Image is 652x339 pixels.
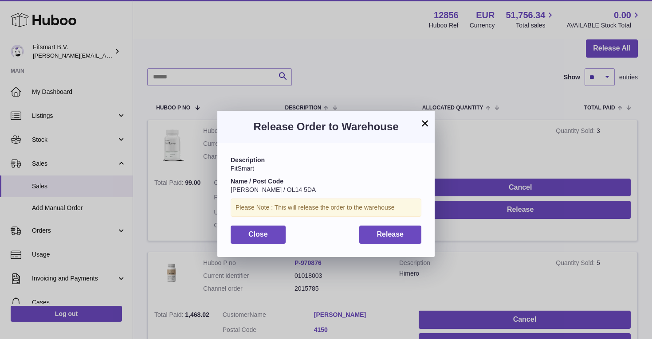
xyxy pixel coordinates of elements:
h3: Release Order to Warehouse [231,120,421,134]
button: Close [231,226,286,244]
div: Please Note : This will release the order to the warehouse [231,199,421,217]
strong: Description [231,156,265,164]
button: Release [359,226,422,244]
strong: Name / Post Code [231,178,283,185]
button: × [420,118,430,129]
span: Close [248,230,268,238]
span: Release [377,230,404,238]
span: FitSmart [231,165,254,172]
span: [PERSON_NAME] / OL14 5DA [231,186,316,193]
